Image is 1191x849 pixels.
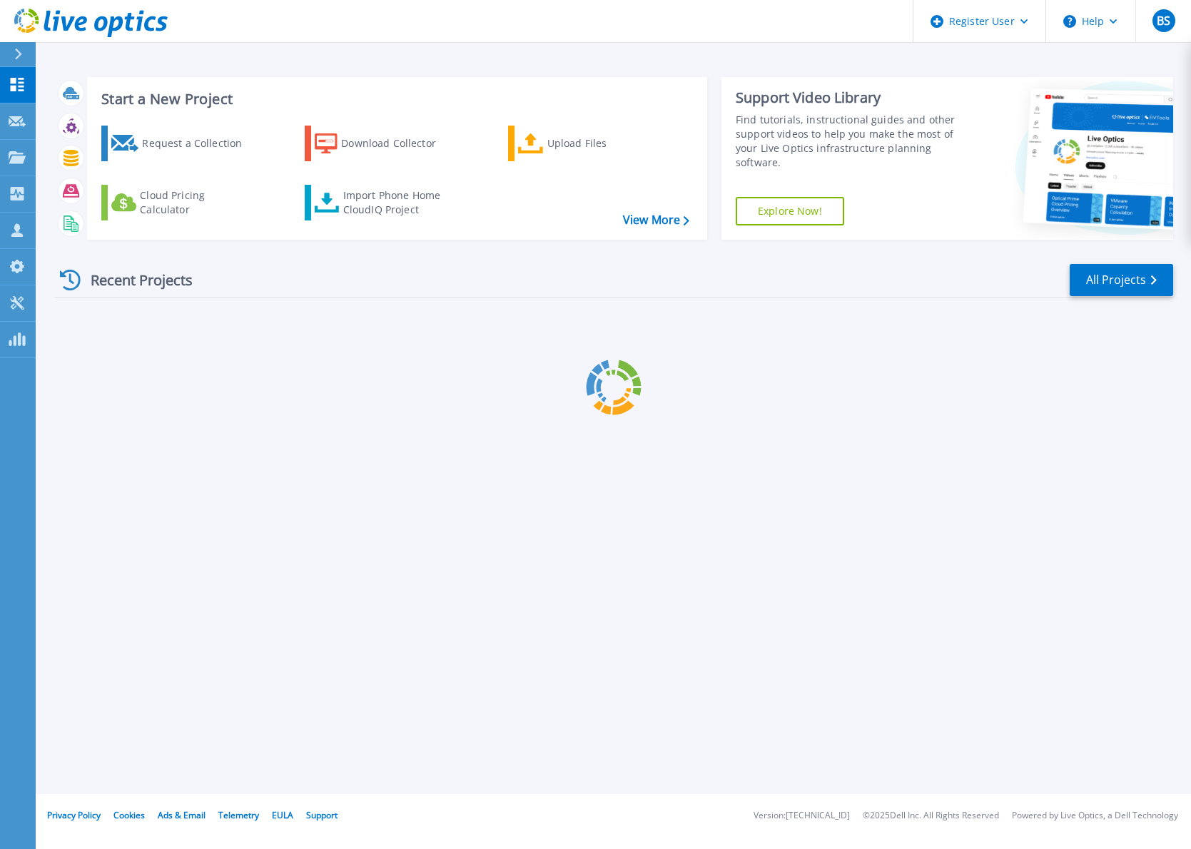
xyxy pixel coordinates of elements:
[736,197,844,225] a: Explore Now!
[508,126,667,161] a: Upload Files
[101,126,260,161] a: Request a Collection
[113,809,145,821] a: Cookies
[55,263,212,298] div: Recent Projects
[101,91,689,107] h3: Start a New Project
[623,213,689,227] a: View More
[305,126,464,161] a: Download Collector
[158,809,206,821] a: Ads & Email
[47,809,101,821] a: Privacy Policy
[547,129,662,158] div: Upload Files
[101,185,260,220] a: Cloud Pricing Calculator
[1012,811,1178,820] li: Powered by Live Optics, a Dell Technology
[736,113,964,170] div: Find tutorials, instructional guides and other support videos to help you make the most of your L...
[140,188,254,217] div: Cloud Pricing Calculator
[272,809,293,821] a: EULA
[863,811,999,820] li: © 2025 Dell Inc. All Rights Reserved
[218,809,259,821] a: Telemetry
[754,811,850,820] li: Version: [TECHNICAL_ID]
[736,88,964,107] div: Support Video Library
[1157,15,1170,26] span: BS
[142,129,256,158] div: Request a Collection
[341,129,455,158] div: Download Collector
[343,188,455,217] div: Import Phone Home CloudIQ Project
[306,809,338,821] a: Support
[1070,264,1173,296] a: All Projects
